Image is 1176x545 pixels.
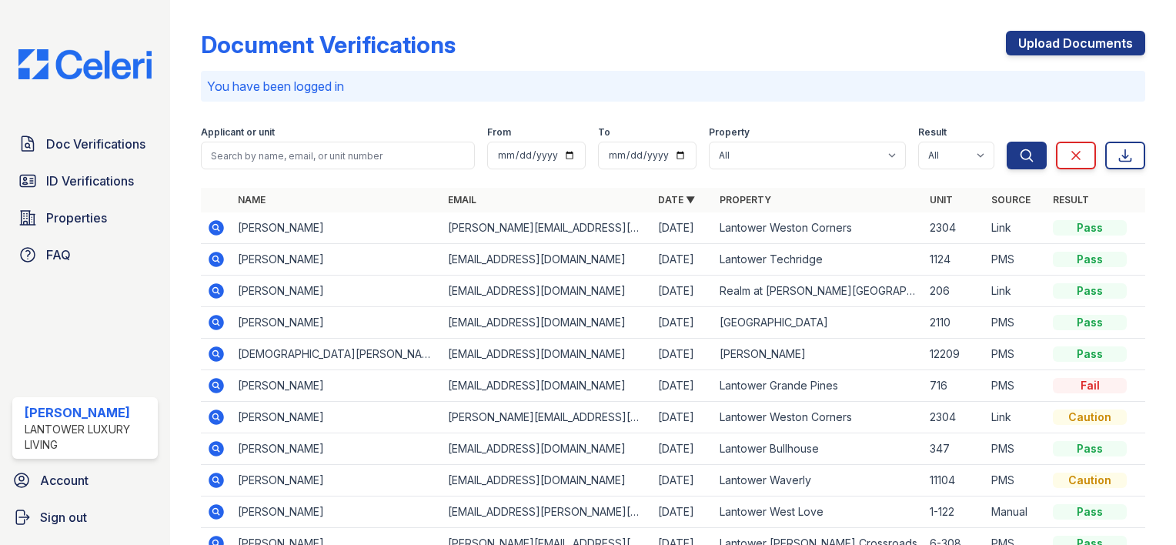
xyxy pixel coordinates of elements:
[652,276,713,307] td: [DATE]
[652,465,713,497] td: [DATE]
[652,402,713,433] td: [DATE]
[985,465,1047,497] td: PMS
[201,31,456,59] div: Document Verifications
[487,126,511,139] label: From
[442,402,652,433] td: [PERSON_NAME][EMAIL_ADDRESS][DOMAIN_NAME]
[713,370,924,402] td: Lantower Grande Pines
[442,497,652,528] td: [EMAIL_ADDRESS][PERSON_NAME][DOMAIN_NAME]
[598,126,610,139] label: To
[1053,315,1127,330] div: Pass
[985,402,1047,433] td: Link
[1006,31,1145,55] a: Upload Documents
[201,142,475,169] input: Search by name, email, or unit number
[12,129,158,159] a: Doc Verifications
[924,465,985,497] td: 11104
[924,212,985,244] td: 2304
[25,403,152,422] div: [PERSON_NAME]
[652,497,713,528] td: [DATE]
[1053,346,1127,362] div: Pass
[918,126,947,139] label: Result
[924,276,985,307] td: 206
[713,339,924,370] td: [PERSON_NAME]
[713,402,924,433] td: Lantower Weston Corners
[6,49,164,79] img: CE_Logo_Blue-a8612792a0a2168367f1c8372b55b34899dd931a85d93a1a3d3e32e68fde9ad4.png
[924,402,985,433] td: 2304
[652,212,713,244] td: [DATE]
[985,339,1047,370] td: PMS
[720,194,771,206] a: Property
[232,339,442,370] td: [DEMOGRAPHIC_DATA][PERSON_NAME]
[924,244,985,276] td: 1124
[924,307,985,339] td: 2110
[985,276,1047,307] td: Link
[232,402,442,433] td: [PERSON_NAME]
[6,502,164,533] a: Sign out
[1053,504,1127,520] div: Pass
[232,370,442,402] td: [PERSON_NAME]
[46,135,145,153] span: Doc Verifications
[713,212,924,244] td: Lantower Weston Corners
[25,422,152,453] div: Lantower Luxury Living
[658,194,695,206] a: Date ▼
[709,126,750,139] label: Property
[713,497,924,528] td: Lantower West Love
[12,239,158,270] a: FAQ
[652,244,713,276] td: [DATE]
[991,194,1031,206] a: Source
[46,209,107,227] span: Properties
[6,465,164,496] a: Account
[12,202,158,233] a: Properties
[1053,410,1127,425] div: Caution
[232,212,442,244] td: [PERSON_NAME]
[232,465,442,497] td: [PERSON_NAME]
[1053,378,1127,393] div: Fail
[448,194,476,206] a: Email
[924,497,985,528] td: 1-122
[713,244,924,276] td: Lantower Techridge
[442,244,652,276] td: [EMAIL_ADDRESS][DOMAIN_NAME]
[442,433,652,465] td: [EMAIL_ADDRESS][DOMAIN_NAME]
[442,465,652,497] td: [EMAIL_ADDRESS][DOMAIN_NAME]
[40,471,89,490] span: Account
[1053,441,1127,456] div: Pass
[930,194,953,206] a: Unit
[238,194,266,206] a: Name
[442,212,652,244] td: [PERSON_NAME][EMAIL_ADDRESS][DOMAIN_NAME]
[652,307,713,339] td: [DATE]
[924,370,985,402] td: 716
[46,246,71,264] span: FAQ
[713,276,924,307] td: Realm at [PERSON_NAME][GEOGRAPHIC_DATA]
[442,276,652,307] td: [EMAIL_ADDRESS][DOMAIN_NAME]
[201,126,275,139] label: Applicant or unit
[713,465,924,497] td: Lantower Waverly
[713,307,924,339] td: [GEOGRAPHIC_DATA]
[442,339,652,370] td: [EMAIL_ADDRESS][DOMAIN_NAME]
[40,508,87,527] span: Sign out
[46,172,134,190] span: ID Verifications
[652,370,713,402] td: [DATE]
[924,433,985,465] td: 347
[232,307,442,339] td: [PERSON_NAME]
[924,339,985,370] td: 12209
[232,276,442,307] td: [PERSON_NAME]
[1053,220,1127,236] div: Pass
[985,433,1047,465] td: PMS
[442,370,652,402] td: [EMAIL_ADDRESS][DOMAIN_NAME]
[1053,252,1127,267] div: Pass
[207,77,1139,95] p: You have been logged in
[713,433,924,465] td: Lantower Bullhouse
[985,497,1047,528] td: Manual
[1053,283,1127,299] div: Pass
[1053,194,1089,206] a: Result
[985,244,1047,276] td: PMS
[652,339,713,370] td: [DATE]
[985,307,1047,339] td: PMS
[232,497,442,528] td: [PERSON_NAME]
[985,212,1047,244] td: Link
[652,433,713,465] td: [DATE]
[12,166,158,196] a: ID Verifications
[232,244,442,276] td: [PERSON_NAME]
[1053,473,1127,488] div: Caution
[985,370,1047,402] td: PMS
